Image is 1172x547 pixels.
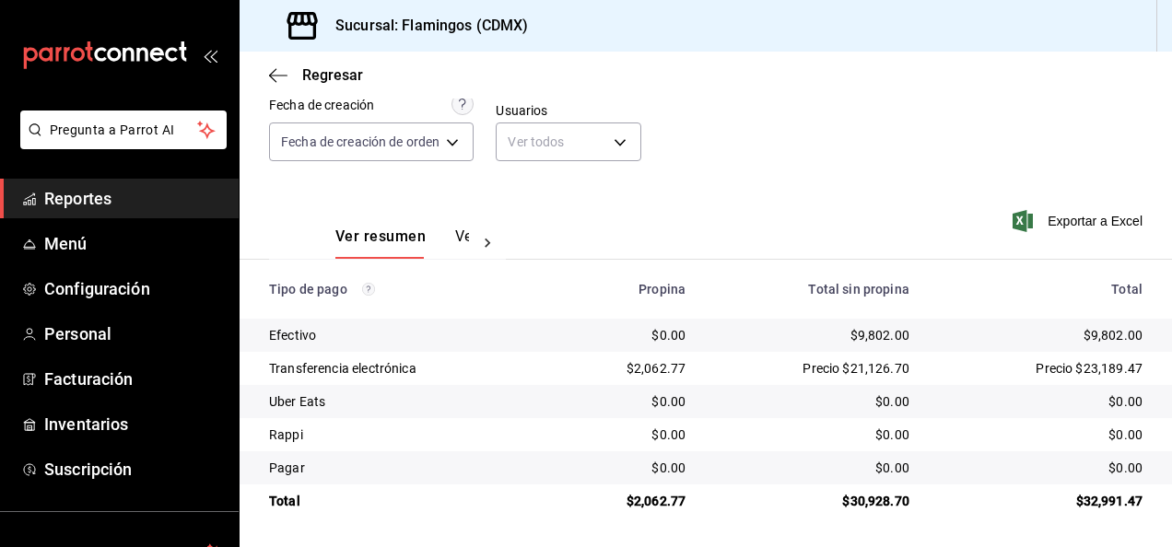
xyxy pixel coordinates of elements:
font: Inventarios [44,414,128,434]
font: Facturación [44,369,133,389]
span: Regresar [302,66,363,84]
div: $9,802.00 [939,326,1143,344]
font: Ver resumen [335,227,426,246]
div: Total [269,492,540,510]
div: $0.00 [569,425,686,444]
div: Pagar [269,459,540,477]
div: Precio $21,126.70 [715,359,909,378]
font: Suscripción [44,460,132,479]
div: Efectivo [269,326,540,344]
font: Exportar a Excel [1048,214,1143,228]
font: Tipo de pago [269,282,347,297]
div: Ver todos [496,122,640,161]
svg: Los pagos realizados con Pay y otras terminales son montos brutos. [362,283,375,296]
button: Ver pagos [455,227,524,259]
div: Rappi [269,425,540,444]
label: Usuarios [496,104,640,117]
div: Uber Eats [269,392,540,411]
div: Transferencia electrónica [269,359,540,378]
span: Pregunta a Parrot AI [50,121,198,140]
button: open_drawer_menu [203,48,217,63]
button: Exportar a Excel [1016,210,1143,232]
div: $2,062.77 [569,492,686,510]
a: Pregunta a Parrot AI [13,134,227,153]
font: Configuración [44,279,150,298]
div: Total [939,282,1143,297]
button: Regresar [269,66,363,84]
div: $0.00 [569,326,686,344]
div: $30,928.70 [715,492,909,510]
span: Fecha de creación de orden [281,133,439,151]
font: Menú [44,234,88,253]
div: $0.00 [939,392,1143,411]
div: $9,802.00 [715,326,909,344]
div: $0.00 [569,459,686,477]
div: $0.00 [939,425,1143,444]
font: Reportes [44,189,111,208]
div: $0.00 [569,392,686,411]
h3: Sucursal: Flamingos (CDMX) [321,15,528,37]
div: Pestañas de navegación [335,227,469,259]
div: $0.00 [939,459,1143,477]
div: Total sin propina [715,282,909,297]
div: Precio $23,189.47 [939,359,1143,378]
div: $32,991.47 [939,492,1143,510]
div: $0.00 [715,425,909,444]
button: Pregunta a Parrot AI [20,111,227,149]
div: Propina [569,282,686,297]
div: $2,062.77 [569,359,686,378]
div: Fecha de creación [269,96,374,115]
div: $0.00 [715,459,909,477]
font: Personal [44,324,111,343]
div: $0.00 [715,392,909,411]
